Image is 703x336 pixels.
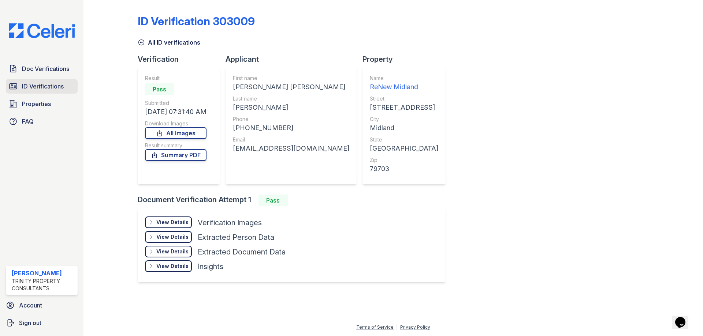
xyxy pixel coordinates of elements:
span: Sign out [19,318,41,327]
div: City [370,116,438,123]
div: View Details [156,233,189,241]
a: Sign out [3,316,81,330]
span: Account [19,301,42,310]
div: Verification Images [198,218,262,228]
div: [EMAIL_ADDRESS][DOMAIN_NAME] [233,143,349,154]
div: | [396,324,398,330]
div: [PERSON_NAME] [PERSON_NAME] [233,82,349,92]
a: Account [3,298,81,313]
a: FAQ [6,114,78,129]
div: Midland [370,123,438,133]
div: Extracted Document Data [198,247,286,257]
div: Property [362,54,451,64]
div: Submitted [145,99,207,107]
div: Extracted Person Data [198,232,274,242]
div: View Details [156,248,189,255]
a: Properties [6,97,78,111]
div: Email [233,136,349,143]
div: [GEOGRAPHIC_DATA] [370,143,438,154]
a: All Images [145,127,207,139]
div: Document Verification Attempt 1 [138,195,451,206]
div: [PERSON_NAME] [12,269,75,278]
span: Properties [22,99,51,108]
div: ReNew Midland [370,82,438,92]
div: View Details [156,263,189,270]
a: Name ReNew Midland [370,75,438,92]
div: Pass [258,195,288,206]
div: Applicant [226,54,362,64]
div: Street [370,95,438,102]
a: Doc Verifications [6,61,78,76]
div: [PERSON_NAME] [233,102,349,113]
iframe: chat widget [672,307,696,329]
div: [STREET_ADDRESS] [370,102,438,113]
span: FAQ [22,117,34,126]
div: ID Verification 303009 [138,15,255,28]
div: Result summary [145,142,207,149]
img: CE_Logo_Blue-a8612792a0a2168367f1c8372b55b34899dd931a85d93a1a3d3e32e68fde9ad4.png [3,23,81,38]
div: Phone [233,116,349,123]
div: Insights [198,261,223,272]
div: Name [370,75,438,82]
a: Summary PDF [145,149,207,161]
div: Result [145,75,207,82]
div: 79703 [370,164,438,174]
div: Pass [145,83,174,95]
div: Zip [370,156,438,164]
div: State [370,136,438,143]
div: First name [233,75,349,82]
div: Last name [233,95,349,102]
span: ID Verifications [22,82,64,91]
span: Doc Verifications [22,64,69,73]
a: All ID verifications [138,38,200,47]
a: ID Verifications [6,79,78,94]
div: [DATE] 07:31:40 AM [145,107,207,117]
div: Verification [138,54,226,64]
a: Privacy Policy [400,324,430,330]
div: [PHONE_NUMBER] [233,123,349,133]
div: View Details [156,219,189,226]
a: Terms of Service [356,324,394,330]
div: Download Images [145,120,207,127]
div: Trinity Property Consultants [12,278,75,292]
